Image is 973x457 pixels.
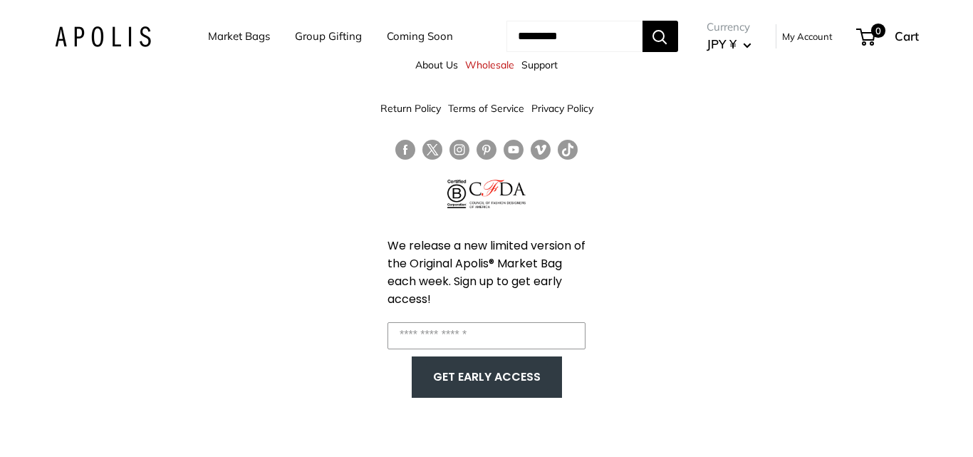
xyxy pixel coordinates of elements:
a: Terms of Service [448,96,524,121]
button: GET EARLY ACCESS [426,364,548,391]
img: Apolis [55,26,151,47]
span: JPY ¥ [707,36,737,51]
a: My Account [782,28,833,45]
button: Search [642,21,678,52]
button: JPY ¥ [707,33,751,56]
span: 0 [870,24,885,38]
img: Council of Fashion Designers of America Member [469,180,526,208]
a: Follow us on YouTube [504,140,524,160]
a: Follow us on Tumblr [558,140,578,160]
a: Follow us on Pinterest [477,140,496,160]
input: Enter your email [387,322,586,349]
a: Follow us on Instagram [449,140,469,160]
a: Market Bags [208,26,270,46]
span: Cart [895,29,919,43]
a: Coming Soon [387,26,453,46]
input: Search... [506,21,642,52]
a: Privacy Policy [531,96,593,121]
span: Currency [707,17,751,37]
a: Return Policy [380,96,441,121]
a: Follow us on Twitter [422,140,442,165]
span: We release a new limited version of the Original Apolis® Market Bag each week. Sign up to get ear... [387,237,586,307]
a: Group Gifting [295,26,362,46]
a: 0 Cart [858,25,919,48]
a: Follow us on Facebook [395,140,415,160]
img: Certified B Corporation [447,180,467,208]
a: Follow us on Vimeo [531,140,551,160]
